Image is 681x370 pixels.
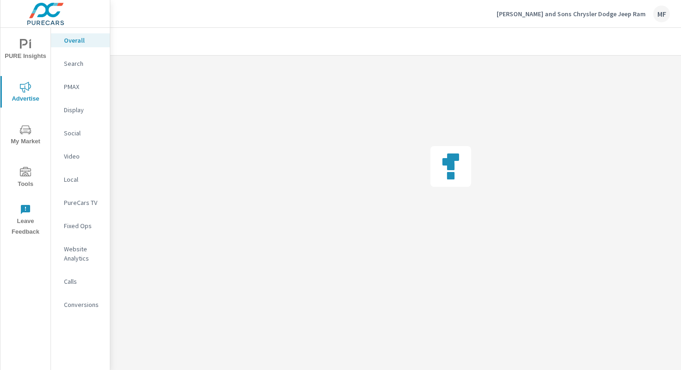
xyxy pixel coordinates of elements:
p: Conversions [64,300,102,309]
p: Local [64,175,102,184]
div: Display [51,103,110,117]
p: Calls [64,277,102,286]
div: nav menu [0,28,50,241]
div: PMAX [51,80,110,94]
span: Tools [3,167,48,190]
div: Video [51,149,110,163]
div: Search [51,57,110,70]
div: Conversions [51,298,110,312]
div: Calls [51,274,110,288]
p: Overall [64,36,102,45]
p: Social [64,128,102,138]
span: Advertise [3,82,48,104]
div: PureCars TV [51,196,110,210]
p: PureCars TV [64,198,102,207]
span: Leave Feedback [3,204,48,237]
div: Fixed Ops [51,219,110,233]
div: MF [653,6,670,22]
p: PMAX [64,82,102,91]
p: Display [64,105,102,115]
p: Fixed Ops [64,221,102,230]
p: Website Analytics [64,244,102,263]
div: Social [51,126,110,140]
p: Video [64,152,102,161]
span: My Market [3,124,48,147]
div: Overall [51,33,110,47]
p: Search [64,59,102,68]
span: PURE Insights [3,39,48,62]
div: Website Analytics [51,242,110,265]
div: Local [51,172,110,186]
p: [PERSON_NAME] and Sons Chrysler Dodge Jeep Ram [497,10,646,18]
